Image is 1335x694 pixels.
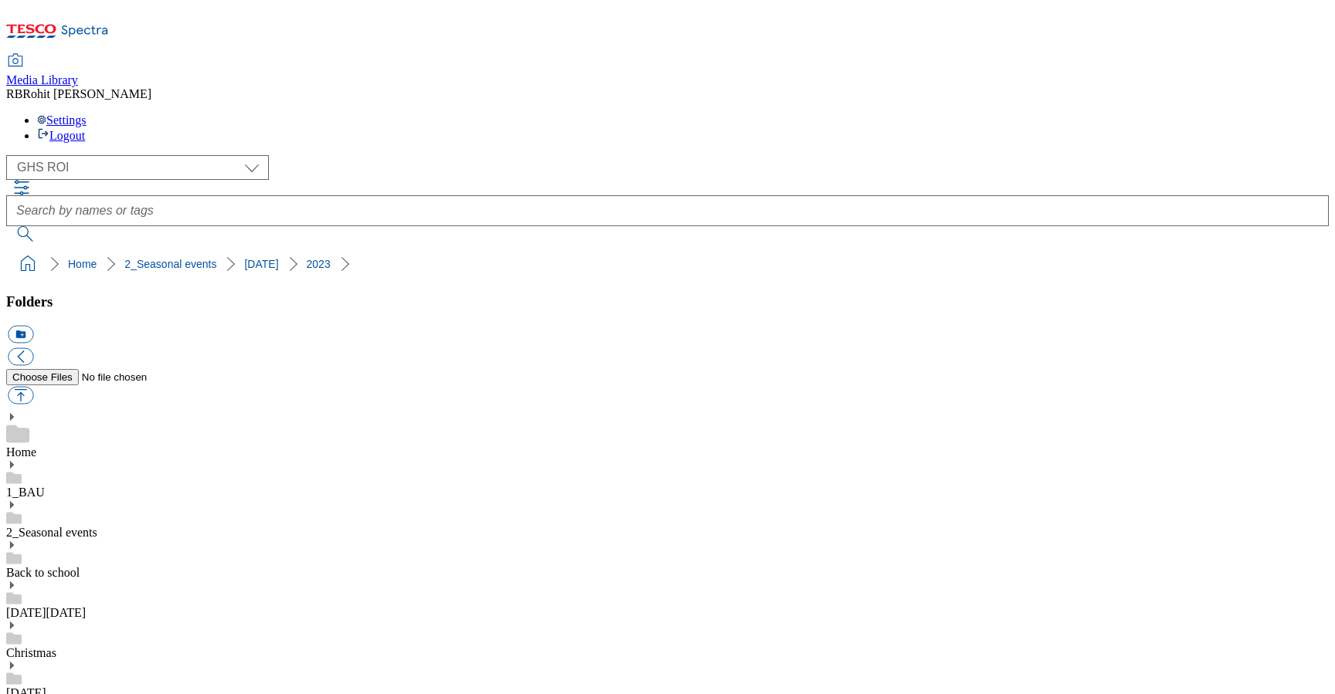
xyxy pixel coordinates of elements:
a: Settings [37,113,87,127]
a: Logout [37,129,85,142]
a: 1_BAU [6,486,45,499]
span: Media Library [6,73,78,86]
a: Media Library [6,55,78,87]
a: home [15,252,40,276]
a: Back to school [6,566,80,579]
a: 2023 [307,258,331,270]
span: Rohit [PERSON_NAME] [22,87,151,100]
a: 2_Seasonal events [6,526,97,539]
input: Search by names or tags [6,195,1329,226]
a: 2_Seasonal events [124,258,216,270]
a: [DATE] [244,258,278,270]
span: RB [6,87,22,100]
a: Christmas [6,646,56,659]
h3: Folders [6,293,1329,310]
nav: breadcrumb [6,249,1329,279]
a: Home [68,258,97,270]
a: Home [6,445,36,459]
a: [DATE][DATE] [6,606,86,619]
